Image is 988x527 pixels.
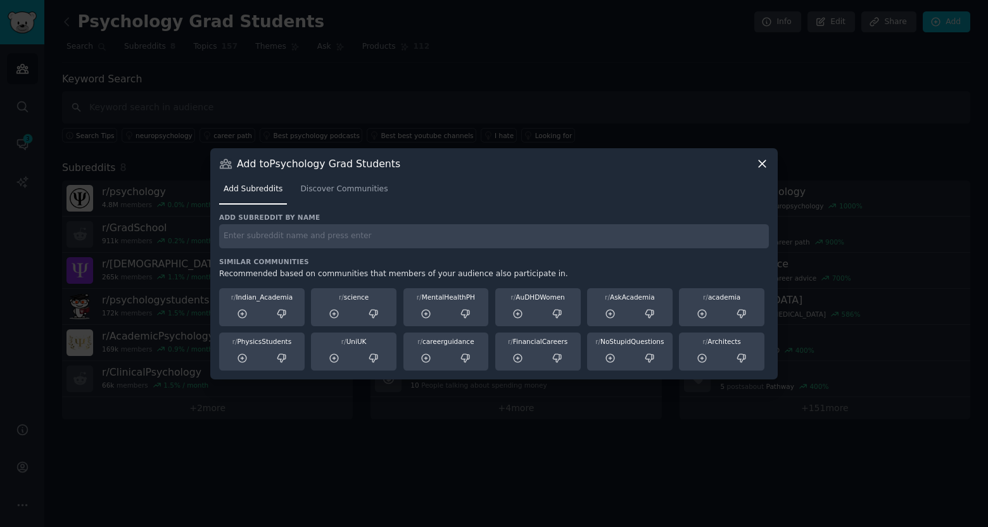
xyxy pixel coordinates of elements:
span: Add Subreddits [224,184,282,195]
a: Add Subreddits [219,179,287,205]
span: r/ [510,293,516,301]
div: UniUK [315,337,392,346]
span: r/ [703,293,708,301]
div: Recommended based on communities that members of your audience also participate in. [219,269,769,280]
div: AuDHDWomen [500,293,576,302]
span: r/ [339,293,344,301]
h3: Add subreddit by name [219,213,769,222]
span: r/ [605,293,610,301]
span: r/ [417,338,422,345]
div: FinancialCareers [500,337,576,346]
div: MentalHealthPH [408,293,484,302]
div: academia [683,293,760,302]
div: Architects [683,337,760,346]
span: r/ [702,338,707,345]
h3: Similar Communities [219,257,769,266]
a: Discover Communities [296,179,392,205]
span: r/ [341,338,346,345]
span: r/ [232,338,237,345]
div: PhysicsStudents [224,337,300,346]
span: r/ [417,293,422,301]
span: r/ [595,338,600,345]
input: Enter subreddit name and press enter [219,224,769,249]
div: careerguidance [408,337,484,346]
div: NoStupidQuestions [592,337,668,346]
div: Indian_Academia [224,293,300,302]
span: r/ [508,338,513,345]
span: r/ [231,293,236,301]
h3: Add to Psychology Grad Students [237,157,400,170]
div: AskAcademia [592,293,668,302]
span: Discover Communities [300,184,388,195]
div: science [315,293,392,302]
